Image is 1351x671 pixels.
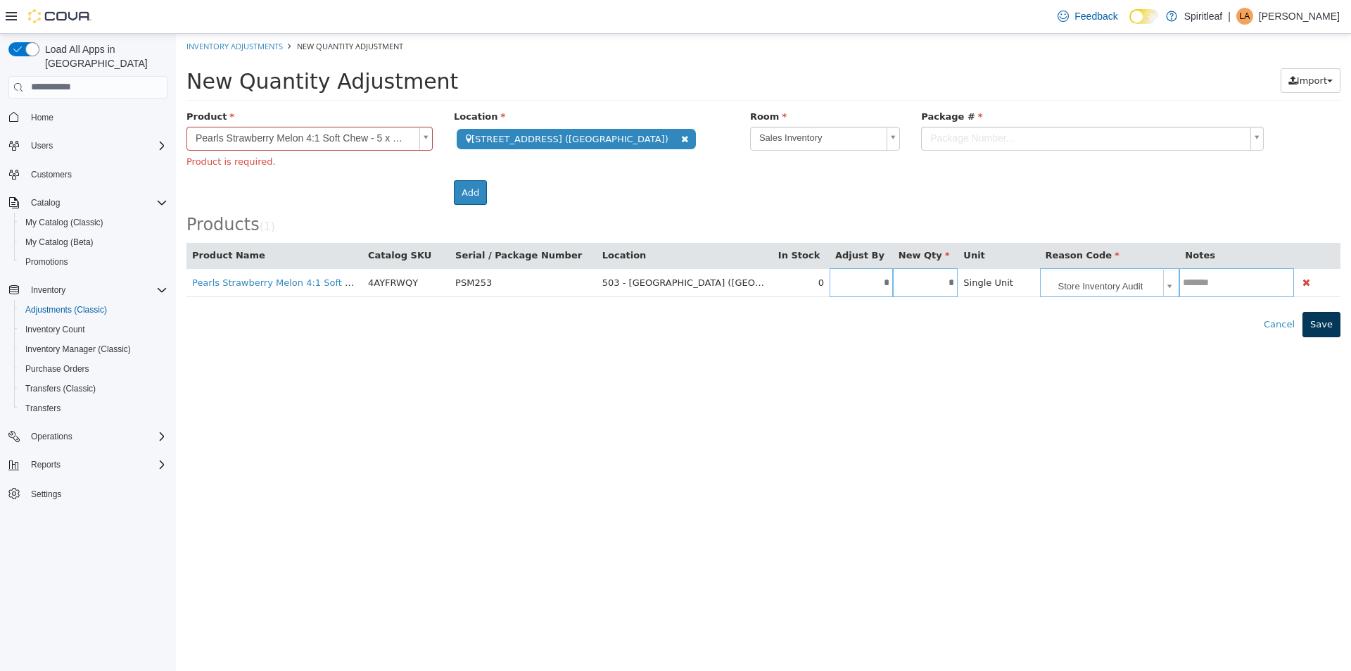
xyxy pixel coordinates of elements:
[186,234,274,263] td: 4AYFRWQY
[20,214,167,231] span: My Catalog (Classic)
[20,253,167,270] span: Promotions
[16,215,92,229] button: Product Name
[1080,278,1127,303] button: Cancel
[723,216,774,227] span: New Qty
[25,456,167,473] span: Reports
[11,181,84,201] span: Products
[279,215,409,229] button: Serial / Package Number
[274,234,421,263] td: PSM253
[25,304,107,315] span: Adjustments (Classic)
[31,112,53,123] span: Home
[1074,9,1117,23] span: Feedback
[192,215,258,229] button: Catalog SKU
[20,234,99,251] a: My Catalog (Beta)
[84,187,99,199] small: ( )
[25,484,167,502] span: Settings
[25,194,65,211] button: Catalog
[1009,215,1041,229] button: Notes
[25,282,71,299] button: Inventory
[25,428,78,445] button: Operations
[20,301,113,318] a: Adjustments (Classic)
[11,35,282,60] span: New Quantity Adjustment
[25,344,131,355] span: Inventory Manager (Classic)
[25,137,167,154] span: Users
[787,215,811,229] button: Unit
[278,146,311,172] button: Add
[20,234,167,251] span: My Catalog (Beta)
[3,164,173,184] button: Customers
[8,101,167,541] nav: Complex example
[20,380,101,397] a: Transfers (Classic)
[14,300,173,320] button: Adjustments (Classic)
[25,165,167,183] span: Customers
[1105,35,1165,60] button: Import
[574,77,611,88] span: Room
[25,324,85,335] span: Inventory Count
[25,194,167,211] span: Catalog
[602,215,647,229] button: In Stock
[20,301,167,318] span: Adjustments (Classic)
[25,109,59,126] a: Home
[31,459,61,470] span: Reports
[121,7,227,18] span: New Quantity Adjustment
[14,213,173,232] button: My Catalog (Classic)
[20,360,167,377] span: Purchase Orders
[31,489,61,500] span: Settings
[574,93,724,117] a: Sales Inventory
[20,253,74,270] a: Promotions
[659,215,711,229] button: Adjust By
[3,455,173,475] button: Reports
[31,284,65,296] span: Inventory
[3,483,173,503] button: Settings
[20,341,167,358] span: Inventory Manager (Classic)
[31,169,72,180] span: Customers
[11,94,238,116] span: Pearls Strawberry Melon 4:1 Soft Chew - 5 x 8:2mg
[31,140,53,151] span: Users
[20,321,167,338] span: Inventory Count
[1240,8,1250,25] span: LA
[25,383,96,394] span: Transfers (Classic)
[1127,278,1165,303] button: Save
[20,360,95,377] a: Purchase Orders
[597,234,654,263] td: 0
[745,93,1088,117] a: Package Number...
[746,94,1069,116] span: Package Number...
[1124,241,1137,257] button: Delete Product
[3,107,173,127] button: Home
[28,9,91,23] img: Cova
[88,187,95,199] span: 1
[14,379,173,399] button: Transfers (Classic)
[31,431,72,442] span: Operations
[867,236,1000,263] a: Store Inventory Audit
[426,215,473,229] button: Location
[25,428,167,445] span: Operations
[20,214,109,231] a: My Catalog (Classic)
[281,95,520,115] span: [STREET_ADDRESS] ([GEOGRAPHIC_DATA])
[14,252,173,272] button: Promotions
[25,282,167,299] span: Inventory
[14,339,173,359] button: Inventory Manager (Classic)
[1259,8,1340,25] p: [PERSON_NAME]
[14,232,173,252] button: My Catalog (Beta)
[1129,9,1159,24] input: Dark Mode
[20,400,66,417] a: Transfers
[575,94,705,115] span: Sales Inventory
[14,399,173,418] button: Transfers
[16,244,250,254] a: Pearls Strawberry Melon 4:1 Soft Chew - 5 x 8:2mg
[20,380,167,397] span: Transfers (Classic)
[20,341,137,358] a: Inventory Manager (Classic)
[25,403,61,414] span: Transfers
[25,256,68,268] span: Promotions
[1228,8,1231,25] p: |
[1052,2,1123,30] a: Feedback
[11,77,58,88] span: Product
[1121,42,1151,52] span: Import
[3,427,173,446] button: Operations
[25,108,167,126] span: Home
[14,359,173,379] button: Purchase Orders
[25,166,77,183] a: Customers
[426,244,736,254] span: 503 - [GEOGRAPHIC_DATA] ([GEOGRAPHIC_DATA]) (Sales Inventory)
[11,7,107,18] a: Inventory Adjustments
[745,77,806,88] span: Package #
